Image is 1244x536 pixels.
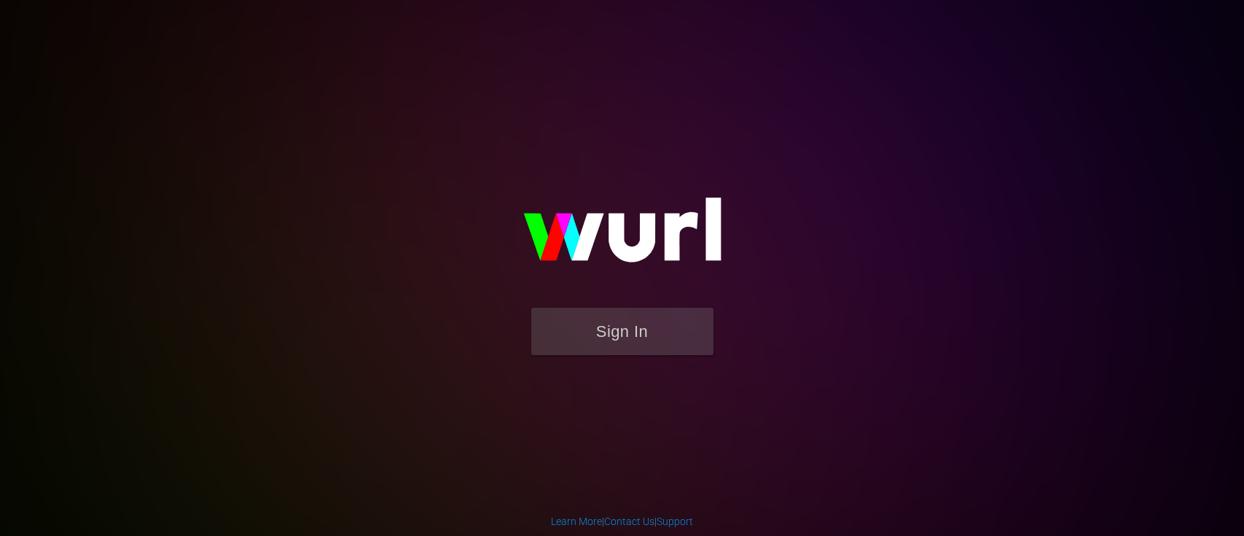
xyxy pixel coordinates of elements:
div: | | [551,514,693,529]
a: Contact Us [604,516,654,527]
img: wurl-logo-on-black-223613ac3d8ba8fe6dc639794a292ebdb59501304c7dfd60c99c58986ef67473.svg [477,166,768,308]
a: Support [657,516,693,527]
a: Learn More [551,516,602,527]
button: Sign In [531,308,713,355]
